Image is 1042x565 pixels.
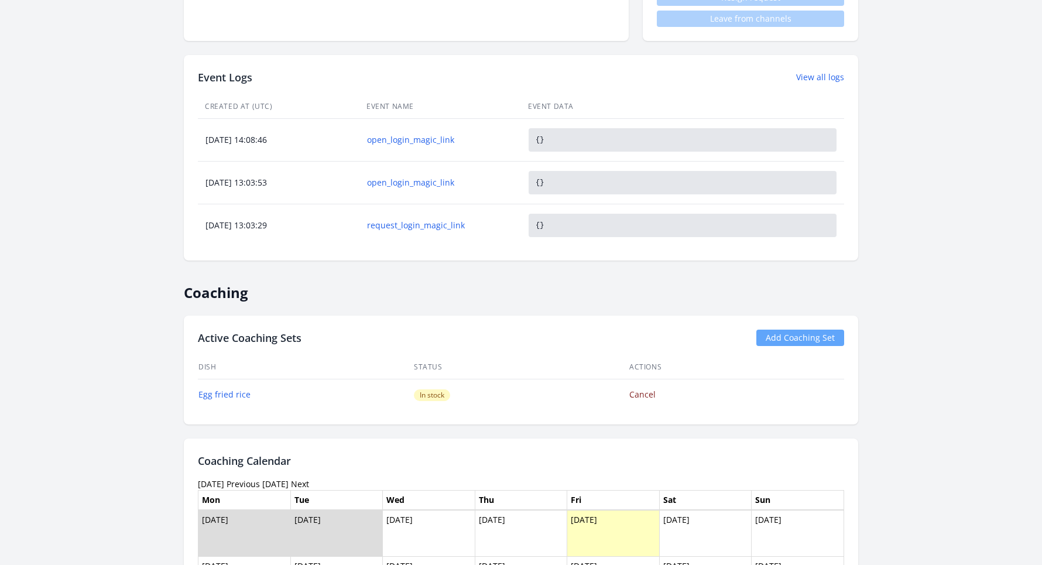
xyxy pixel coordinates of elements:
[198,220,359,231] div: [DATE] 13:03:29
[752,490,844,510] th: Sun
[198,478,224,489] time: [DATE]
[796,71,844,83] a: View all logs
[198,177,359,189] div: [DATE] 13:03:53
[567,490,660,510] th: Fri
[383,490,475,510] th: Wed
[521,95,844,119] th: Event Data
[198,389,251,400] a: Egg fried rice
[198,490,291,510] th: Mon
[198,134,359,146] div: [DATE] 14:08:46
[198,69,252,85] h2: Event Logs
[529,171,837,194] pre: {}
[227,478,260,489] a: Previous
[414,389,450,401] span: In stock
[290,490,383,510] th: Tue
[359,95,521,119] th: Event Name
[367,134,513,146] a: open_login_magic_link
[198,453,844,469] h2: Coaching Calendar
[290,510,383,557] td: [DATE]
[198,95,359,119] th: Created At (UTC)
[198,510,291,557] td: [DATE]
[475,510,567,557] td: [DATE]
[367,220,513,231] a: request_login_magic_link
[756,330,844,346] a: Add Coaching Set
[752,510,844,557] td: [DATE]
[291,478,309,489] a: Next
[657,11,844,27] span: Leave from channels
[198,330,301,346] h2: Active Coaching Sets
[567,510,660,557] td: [DATE]
[529,214,837,237] pre: {}
[529,128,837,152] pre: {}
[629,389,656,400] a: Cancel
[262,478,289,489] a: [DATE]
[629,355,844,379] th: Actions
[383,510,475,557] td: [DATE]
[475,490,567,510] th: Thu
[198,355,413,379] th: Dish
[413,355,629,379] th: Status
[659,490,752,510] th: Sat
[184,275,858,302] h2: Coaching
[659,510,752,557] td: [DATE]
[367,177,513,189] a: open_login_magic_link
